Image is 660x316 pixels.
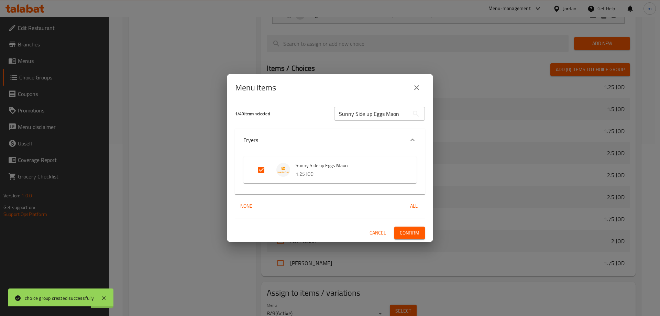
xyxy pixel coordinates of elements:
span: Cancel [370,229,386,237]
button: Cancel [367,227,389,239]
div: Expand [235,129,425,151]
div: choice group created successfully [25,294,94,302]
img: Sunny Side up Eggs Maon [276,163,290,177]
div: Expand [243,156,417,183]
h5: 1 / 40 items selected [235,111,326,117]
span: Sunny Side up Eggs Maon [296,161,403,170]
button: All [403,200,425,213]
input: Search in items [334,107,409,121]
span: All [406,202,422,210]
button: close [408,79,425,96]
span: Confirm [400,229,419,237]
button: Confirm [394,227,425,239]
button: None [235,200,257,213]
p: Fryers [243,136,258,144]
span: None [238,202,254,210]
div: Expand [235,151,425,194]
h2: Menu items [235,82,276,93]
p: 1.25 JOD [296,170,403,178]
